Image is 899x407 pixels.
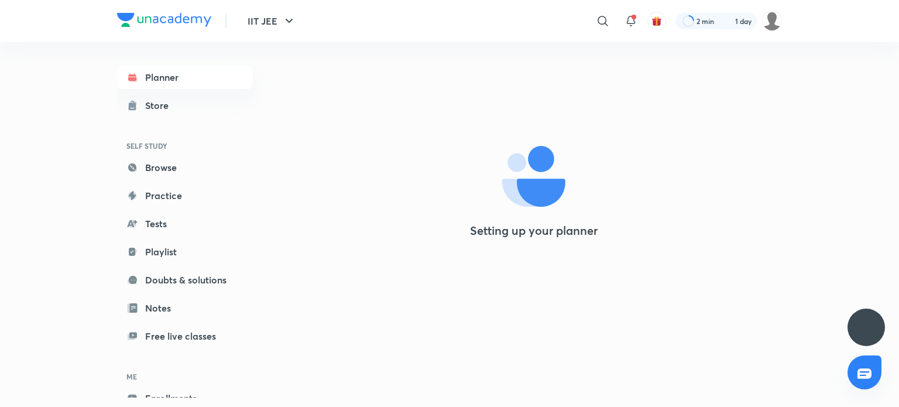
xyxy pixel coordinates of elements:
[721,15,733,27] img: streak
[651,16,662,26] img: avatar
[117,184,253,207] a: Practice
[117,156,253,179] a: Browse
[117,268,253,292] a: Doubts & solutions
[117,367,253,387] h6: ME
[470,224,598,238] h4: Setting up your planner
[117,13,211,27] img: Company Logo
[117,94,253,117] a: Store
[117,240,253,264] a: Playlist
[117,324,253,348] a: Free live classes
[145,98,176,112] div: Store
[241,9,303,33] button: IIT JEE
[117,13,211,30] a: Company Logo
[117,212,253,235] a: Tests
[117,296,253,320] a: Notes
[859,320,873,334] img: ttu
[762,11,782,31] img: Ritam Pramanik
[117,136,253,156] h6: SELF STUDY
[647,12,666,30] button: avatar
[117,66,253,89] a: Planner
